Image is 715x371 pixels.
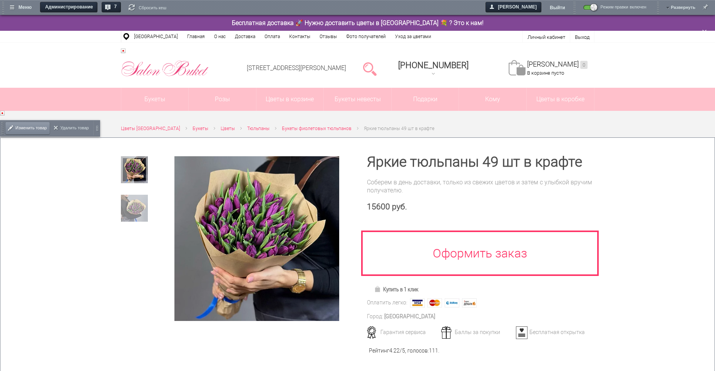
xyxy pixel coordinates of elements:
a: Цветы в коробке [527,88,594,111]
span: Администрирование [41,2,98,13]
span: Тюльпаны [247,126,270,131]
a: Букеты невесты [324,88,391,111]
div: Двойной щелчок - Редактировать как text [121,48,209,88]
a: Цветы [221,125,235,133]
img: Яркие тюльпаны 49 шт в крафте [174,156,339,321]
img: MasterCard [427,298,442,307]
ul: Двойной щелчок - Редактировать пункты меню [121,31,436,42]
a: Личный кабинет [527,34,565,40]
div: Двойной щелчок - Редактировать параметры компонента [507,48,588,88]
a: Увеличить [166,156,348,321]
a: Цветы [GEOGRAPHIC_DATA] [121,125,180,133]
a: Оплата [260,31,285,42]
a: О нас [209,31,230,42]
a: Оформить заказ [361,231,599,276]
img: Купить в 1 клик [374,286,383,292]
img: Цветы Нижний Новгород [121,58,209,79]
span: Изменить товар [15,120,47,136]
div: Двойной щелчок - Редактировать пункты меню. [394,58,473,80]
a: Контакты [285,31,315,42]
span: Кому [459,88,526,111]
ins: 0 [580,61,588,69]
span: [PERSON_NAME] [487,2,542,13]
span: Режим правки [601,5,628,13]
a: Сбросить кеш [129,4,166,12]
span: Цветы [221,126,235,131]
div: Оплатить легко: [367,299,407,307]
a: [STREET_ADDRESS][PERSON_NAME] [247,64,346,72]
div: Рейтинг /5, голосов: . [369,347,439,355]
span: 111 [429,348,438,354]
div: Двойной щелчок - Редактировать область как text [121,19,594,27]
span: Букеты фиолетовых тюльпанов [282,126,352,131]
div: Соберем в день доставки, только из свежих цветов и затем с улыбкой вручим получателю. [367,178,594,194]
a: Подарки [392,88,459,111]
a: Изменить товар [6,120,48,137]
span: Сбросить кеш [139,4,166,11]
a: Развернуть [671,2,695,12]
div: Баллы за покупки [439,329,514,336]
a: Купить в 1 клик [371,284,422,295]
a: Уход за цветами [390,31,436,42]
a: 7 [102,2,121,13]
h1: Яркие тюльпаны 49 шт в крафте [367,155,594,169]
a: Розы [189,88,256,111]
div: Бесплатная открытка [513,329,589,336]
a: Фото получателей [342,31,390,42]
a: Администрирование [40,2,98,13]
span: 7 [111,2,121,13]
a: Главная [183,31,209,42]
a: Букеты фиолетовых тюльпанов [282,125,352,133]
a: [PERSON_NAME] [527,60,588,69]
span: 4.22 [389,348,400,354]
a: [PHONE_NUMBER] [394,58,473,80]
span: Букеты [193,126,208,131]
span: Развернуть [671,2,695,9]
a: Меню [6,2,37,13]
a: Режим правкивключен [583,5,650,13]
div: 15600 руб. [367,202,594,212]
div: Двойной щелчок - Редактировать параметры компонента [523,31,594,42]
span: Удалить товар [60,120,89,136]
a: Доставка [230,31,260,42]
div: Гарантия сервиса [364,329,440,336]
a: Выход [575,34,589,40]
a: Букеты [193,125,208,133]
a: Тюльпаны [247,125,270,133]
img: Яндекс Деньги [462,298,477,307]
a: Отзывы [315,31,342,42]
img: Webmoney [445,298,459,307]
a: Букеты [121,88,189,111]
span: В корзине пусто [527,70,564,76]
span: Яркие тюльпаны 49 шт в крафте [364,126,434,131]
a: [GEOGRAPHIC_DATA] [129,31,183,42]
div: [GEOGRAPHIC_DATA] [384,313,435,321]
span: включен [630,5,650,9]
img: Visa [410,298,425,307]
a: [PERSON_NAME] [486,2,542,13]
a: Удалить товар [51,120,90,137]
span: [PHONE_NUMBER] [398,60,469,70]
div: Город: [367,313,383,321]
span: Цветы [GEOGRAPHIC_DATA] [121,126,180,131]
a: Выйти [550,2,565,13]
a: Цветы в корзине [256,88,324,111]
span: Меню [7,2,37,13]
